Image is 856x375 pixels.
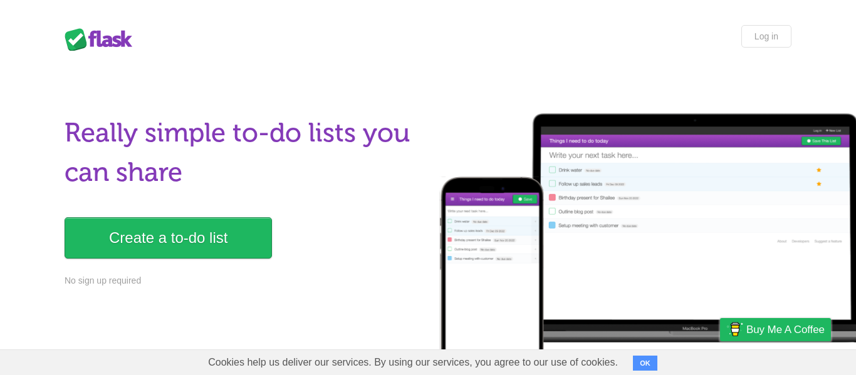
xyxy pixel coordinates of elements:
[65,28,140,51] div: Flask Lists
[720,318,831,341] a: Buy me a coffee
[196,350,630,375] span: Cookies help us deliver our services. By using our services, you agree to our use of cookies.
[65,274,420,287] p: No sign up required
[65,217,272,259] a: Create a to-do list
[65,113,420,192] h1: Really simple to-do lists you can share
[741,25,791,48] a: Log in
[633,356,657,371] button: OK
[746,319,825,341] span: Buy me a coffee
[726,319,743,340] img: Buy me a coffee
